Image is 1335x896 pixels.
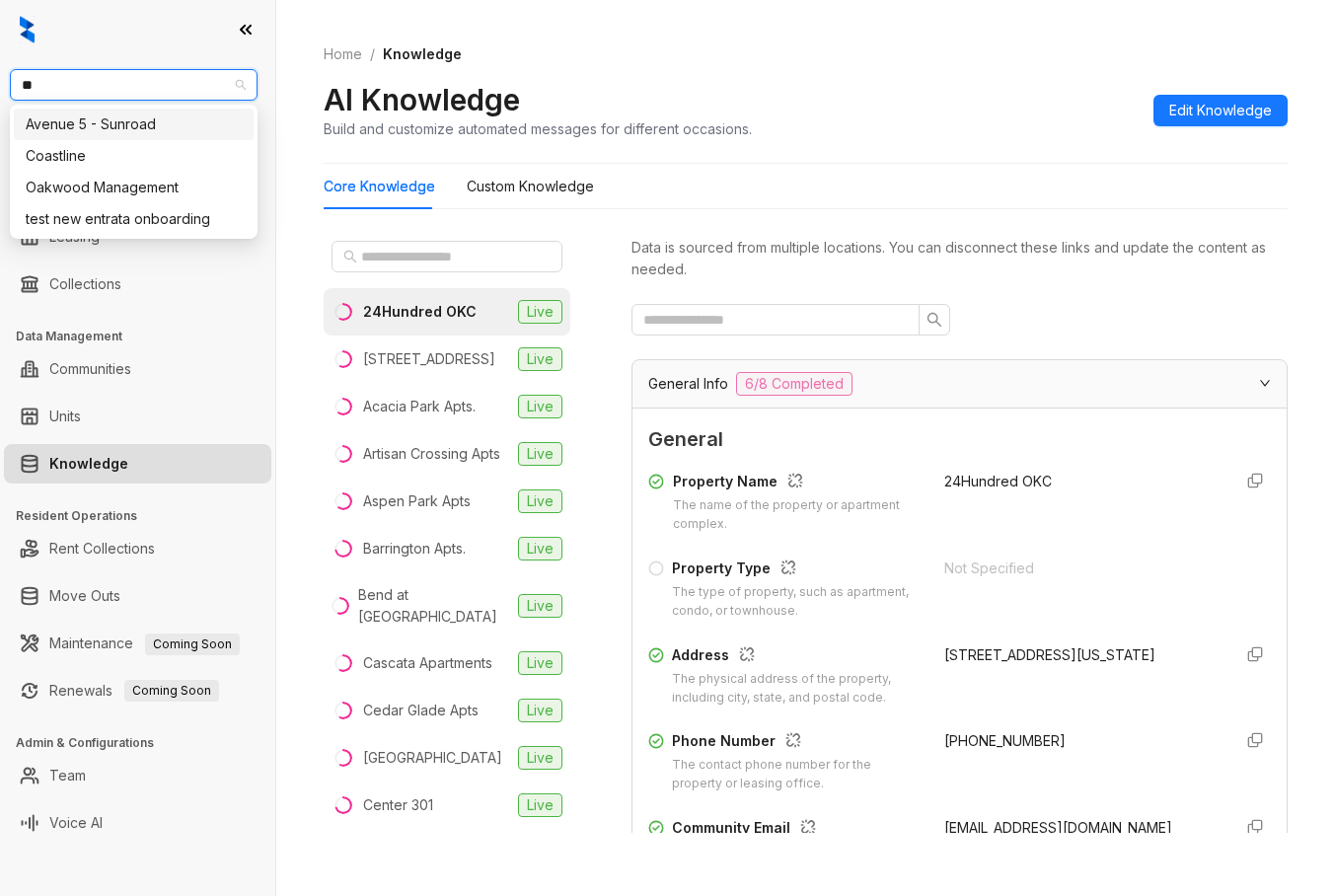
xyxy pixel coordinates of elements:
span: search [927,312,942,328]
div: Community Email [672,817,921,843]
div: The name of the property or apartment complex. [673,496,920,534]
a: Move Outs [49,576,120,616]
h3: Resident Operations [16,507,275,525]
div: Address [672,644,921,670]
div: Core Knowledge [324,176,435,197]
img: logo [20,16,35,43]
li: Collections [4,264,271,304]
li: Voice AI [4,803,271,843]
div: The physical address of the property, including city, state, and postal code. [672,670,921,708]
a: Home [320,43,366,65]
span: Live [518,594,562,618]
span: expanded [1259,377,1271,389]
h2: AI Knowledge [324,81,520,118]
div: Not Specified [944,558,1217,579]
div: 24Hundred OKC [363,301,477,323]
li: Move Outs [4,576,271,616]
span: [EMAIL_ADDRESS][DOMAIN_NAME] [944,819,1172,836]
div: [GEOGRAPHIC_DATA] [363,747,502,769]
div: [STREET_ADDRESS][US_STATE] [944,644,1217,666]
span: Live [518,746,562,770]
div: Avenue 5 - Sunroad [26,113,242,135]
div: Oakwood Management [14,172,254,203]
div: Property Type [672,558,921,583]
a: Communities [49,349,131,389]
div: Data is sourced from multiple locations. You can disconnect these links and update the content as... [631,237,1288,280]
a: Units [49,397,81,436]
li: Maintenance [4,624,271,663]
span: [PHONE_NUMBER] [944,732,1066,749]
span: Edit Knowledge [1169,100,1272,121]
a: RenewalsComing Soon [49,671,219,710]
span: Coming Soon [145,634,240,655]
li: Knowledge [4,444,271,484]
a: Rent Collections [49,529,155,568]
span: Live [518,442,562,466]
span: General Info [648,373,728,395]
li: Communities [4,349,271,389]
div: Coastline [26,145,242,167]
span: Coming Soon [124,680,219,702]
div: Bend at [GEOGRAPHIC_DATA] [358,584,510,628]
div: Phone Number [672,730,921,756]
div: [STREET_ADDRESS] [363,348,495,370]
div: Avenue 5 - Sunroad [14,109,254,140]
span: Live [518,651,562,675]
a: Knowledge [49,444,128,484]
a: Collections [49,264,121,304]
span: Live [518,537,562,560]
button: Edit Knowledge [1153,95,1288,126]
div: The contact phone number for the property or leasing office. [672,756,921,793]
div: test new entrata onboarding [26,208,242,230]
div: The type of property, such as apartment, condo, or townhouse. [672,583,921,621]
span: Live [518,395,562,418]
div: Center 301 [363,794,433,816]
span: General [648,424,1271,455]
span: Live [518,300,562,324]
div: Acacia Park Apts. [363,396,476,417]
div: Aspen Park Apts [363,490,471,512]
h3: Data Management [16,328,275,345]
div: General Info6/8 Completed [632,360,1287,408]
div: Coastline [14,140,254,172]
li: Renewals [4,671,271,710]
h3: Admin & Configurations [16,734,275,752]
div: Build and customize automated messages for different occasions. [324,118,752,139]
div: Property Name [673,471,920,496]
div: Custom Knowledge [467,176,594,197]
span: 24Hundred OKC [944,473,1052,489]
div: test new entrata onboarding [14,203,254,235]
li: Team [4,756,271,795]
span: search [343,250,357,263]
li: Leasing [4,217,271,257]
li: Units [4,397,271,436]
div: Barrington Apts. [363,538,466,560]
span: Knowledge [383,45,462,62]
div: Artisan Crossing Apts [363,443,500,465]
li: Leads [4,132,271,172]
div: Oakwood Management [26,177,242,198]
li: / [370,43,375,65]
span: Live [518,699,562,722]
a: Voice AI [49,803,103,843]
span: Live [518,489,562,513]
div: Cascata Apartments [363,652,492,674]
a: Team [49,756,86,795]
span: 6/8 Completed [736,372,853,396]
li: Rent Collections [4,529,271,568]
span: Live [518,793,562,817]
span: Live [518,347,562,371]
div: Cedar Glade Apts [363,700,479,721]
